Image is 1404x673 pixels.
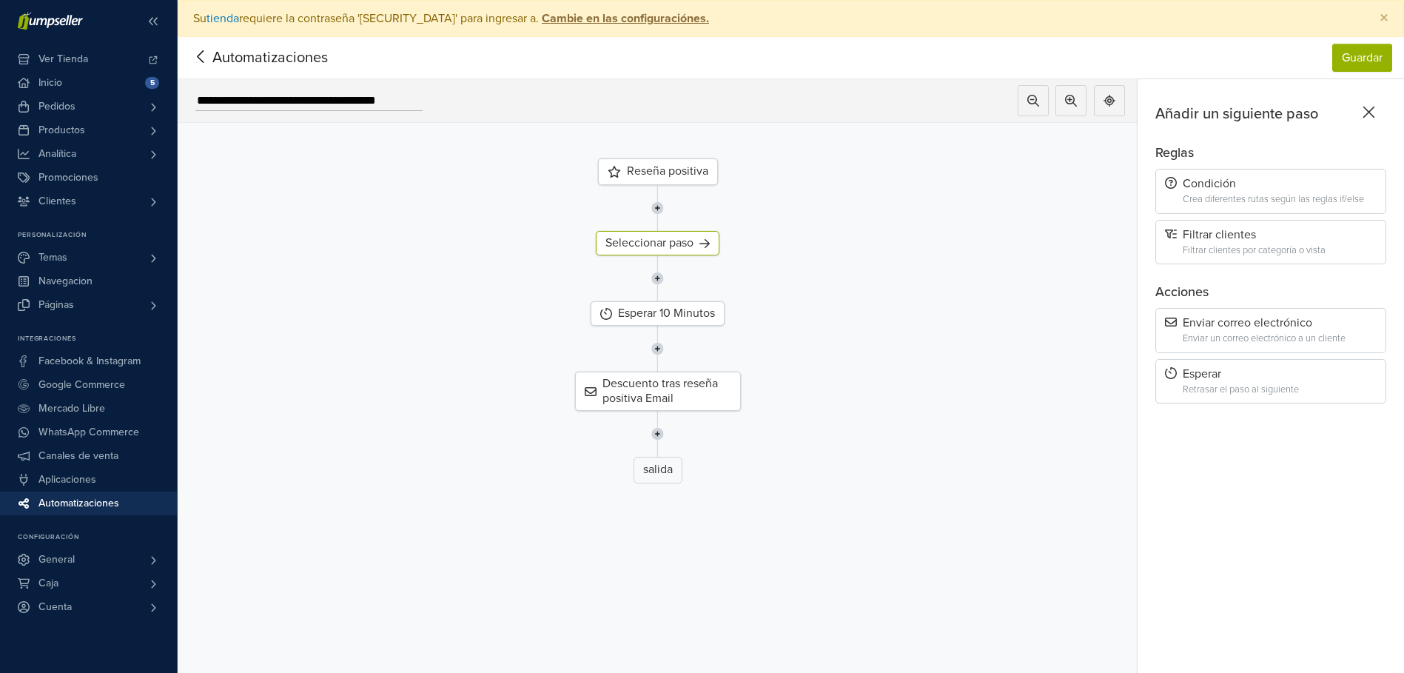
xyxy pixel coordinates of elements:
[651,326,664,372] img: line-7960e5f4d2b50ad2986e.svg
[598,158,718,185] div: Reseña positiva
[1155,282,1386,302] div: Acciones
[38,47,88,71] span: Ver Tienda
[38,118,85,142] span: Productos
[38,190,76,213] span: Clientes
[1155,220,1386,265] div: Filtrar clientesFiltrar clientes por categoría o vista
[1183,194,1377,205] div: Crea diferentes rutas según las reglas if/else
[38,548,75,572] span: General
[38,397,105,421] span: Mercado Libre
[575,372,741,410] div: Descuento tras reseña positiva Email
[1183,384,1377,395] div: Retrasar el paso al siguiente
[651,185,664,231] img: line-7960e5f4d2b50ad2986e.svg
[1365,1,1403,36] button: Close
[38,373,125,397] span: Google Commerce
[1155,308,1386,353] div: Enviar correo electrónicoEnviar un correo electrónico a un cliente
[145,77,159,89] span: 5
[18,533,177,542] p: Configuración
[1155,169,1386,214] div: CondiciónCrea diferentes rutas según las reglas if/else
[38,142,76,166] span: Analítica
[1183,333,1377,344] div: Enviar un correo electrónico a un cliente
[38,572,58,595] span: Caja
[1165,316,1377,330] div: Enviar correo electrónico
[651,411,664,457] img: line-7960e5f4d2b50ad2986e.svg
[38,444,118,468] span: Canales de venta
[38,293,74,317] span: Páginas
[1165,367,1377,381] div: Esperar
[38,421,139,444] span: WhatsApp Commerce
[1165,228,1377,242] div: Filtrar clientes
[542,11,709,26] strong: Cambie en las configuraciónes.
[634,457,682,483] div: salida
[1380,7,1388,29] span: ×
[38,71,62,95] span: Inicio
[38,349,141,373] span: Facebook & Instagram
[1332,44,1392,72] button: Guardar
[18,335,177,344] p: Integraciones
[206,11,239,26] a: tienda
[189,47,305,69] span: Automatizaciones
[38,595,72,619] span: Cuenta
[1155,103,1380,125] div: Añadir un siguiente paso
[38,468,96,492] span: Aplicaciones
[1155,359,1386,404] div: EsperarRetrasar el paso al siguiente
[591,301,725,326] div: Esperar 10 Minutos
[1155,143,1386,163] div: Reglas
[38,492,119,515] span: Automatizaciones
[596,231,719,255] div: Seleccionar paso
[38,95,75,118] span: Pedidos
[38,269,93,293] span: Navegacion
[38,246,67,269] span: Temas
[1165,177,1377,191] div: Condición
[18,231,177,240] p: Personalización
[38,166,98,190] span: Promociones
[651,255,664,301] img: line-7960e5f4d2b50ad2986e.svg
[1183,245,1377,256] div: Filtrar clientes por categoría o vista
[539,11,709,26] a: Cambie en las configuraciónes.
